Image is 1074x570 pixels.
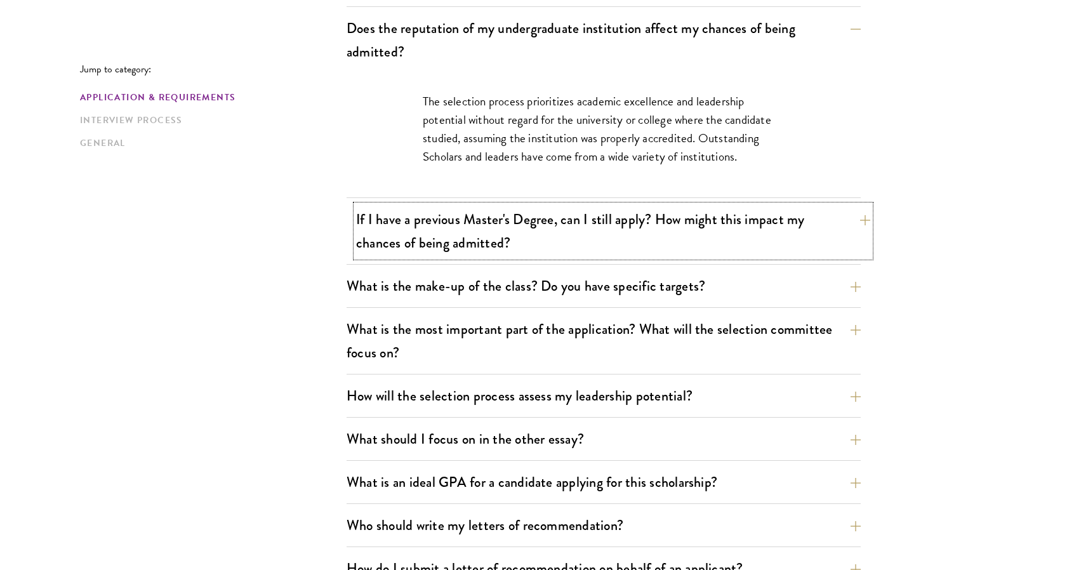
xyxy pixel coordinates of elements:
a: General [80,136,339,150]
button: How will the selection process assess my leadership potential? [347,381,861,410]
button: What should I focus on in the other essay? [347,425,861,453]
p: The selection process prioritizes academic excellence and leadership potential without regard for... [423,92,785,166]
p: Jump to category: [80,63,347,75]
button: If I have a previous Master's Degree, can I still apply? How might this impact my chances of bein... [356,205,870,257]
button: What is an ideal GPA for a candidate applying for this scholarship? [347,468,861,496]
button: Who should write my letters of recommendation? [347,511,861,540]
a: Application & Requirements [80,91,339,104]
a: Interview Process [80,114,339,127]
button: What is the most important part of the application? What will the selection committee focus on? [347,315,861,367]
button: What is the make-up of the class? Do you have specific targets? [347,272,861,300]
button: Does the reputation of my undergraduate institution affect my chances of being admitted? [347,14,861,66]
